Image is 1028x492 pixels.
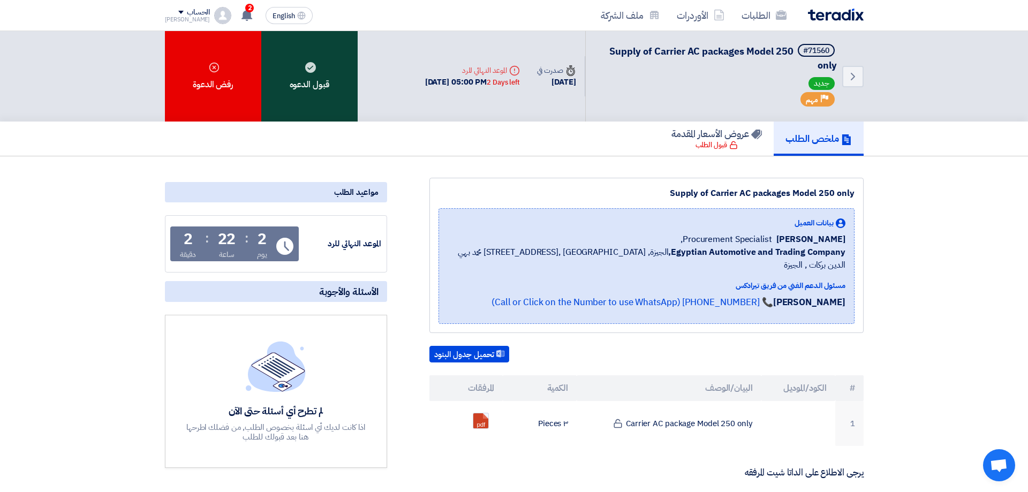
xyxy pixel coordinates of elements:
div: دقيقة [180,249,196,260]
div: 2 [258,232,267,247]
div: الموعد النهائي للرد [425,65,520,76]
div: Supply of Carrier AC packages Model 250 only [439,187,855,200]
span: جديد [808,77,835,90]
td: ٣ Pieces [503,401,577,446]
p: يرجى الاطلاع على الداتا شيت المرفقه [429,467,864,478]
button: English [266,7,313,24]
div: 22 [218,232,236,247]
th: # [835,375,864,401]
a: ملف الشركة [592,3,668,28]
span: مهم [806,95,818,105]
b: Egyptian Automotive and Trading Company, [668,246,845,259]
div: قبول الدعوه [261,31,358,122]
a: الطلبات [733,3,795,28]
th: الكود/الموديل [761,375,835,401]
div: يوم [257,249,267,260]
div: اذا كانت لديك أي اسئلة بخصوص الطلب, من فضلك اطرحها هنا بعد قبولك للطلب [185,422,367,442]
div: 2 [184,232,193,247]
div: صدرت في [537,65,576,76]
div: [PERSON_NAME] [165,17,210,22]
div: 2 Days left [487,77,520,88]
div: الحساب [187,8,210,17]
div: ساعة [219,249,235,260]
h5: ملخص الطلب [785,132,852,145]
img: empty_state_list.svg [246,341,306,391]
h5: Supply of Carrier AC packages Model 250 only [599,44,837,72]
span: الجيزة, [GEOGRAPHIC_DATA] ,[STREET_ADDRESS] محمد بهي الدين بركات , الجيزة [448,246,845,271]
a: عروض الأسعار المقدمة قبول الطلب [660,122,774,156]
div: الموعد النهائي للرد [301,238,381,250]
img: profile_test.png [214,7,231,24]
div: مسئول الدعم الفني من فريق تيرادكس [448,280,845,291]
button: تحميل جدول البنود [429,346,509,363]
a: PSDUB__N_1758717236079.pdf [473,413,559,478]
div: : [245,229,248,248]
span: 2 [245,4,254,12]
div: رفض الدعوة [165,31,261,122]
a: ملخص الطلب [774,122,864,156]
div: [DATE] 05:00 PM [425,76,520,88]
div: مواعيد الطلب [165,182,387,202]
span: [PERSON_NAME] [776,233,845,246]
strong: [PERSON_NAME] [773,296,845,309]
a: 📞 [PHONE_NUMBER] (Call or Click on the Number to use WhatsApp) [492,296,773,309]
span: Supply of Carrier AC packages Model 250 only [609,44,837,72]
div: : [205,229,209,248]
span: Procurement Specialist, [681,233,772,246]
div: [DATE] [537,76,576,88]
th: المرفقات [429,375,503,401]
a: الأوردرات [668,3,733,28]
div: دردشة مفتوحة [983,449,1015,481]
span: بيانات العميل [795,217,834,229]
h5: عروض الأسعار المقدمة [671,127,762,140]
div: #71560 [803,47,829,55]
div: لم تطرح أي أسئلة حتى الآن [185,405,367,417]
span: English [273,12,295,20]
img: Teradix logo [808,9,864,21]
th: البيان/الوصف [577,375,761,401]
th: الكمية [503,375,577,401]
div: قبول الطلب [696,140,738,150]
td: Carrier AC package Model 250 only [577,401,761,446]
td: 1 [835,401,864,446]
span: الأسئلة والأجوبة [319,285,379,298]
